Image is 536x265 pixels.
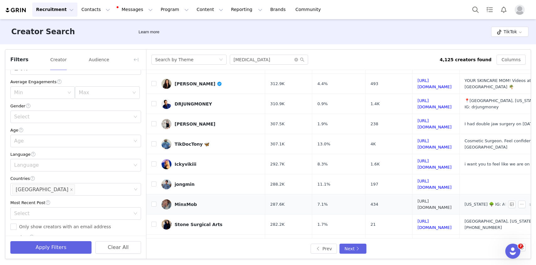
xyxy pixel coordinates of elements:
[12,184,75,194] li: United States
[270,81,285,87] span: 312.9K
[317,201,328,208] span: 7.1%
[161,199,260,209] a: MinxMob
[370,81,378,87] span: 493
[175,162,197,167] div: Ickyvikiii
[161,159,171,169] img: v2
[161,119,171,129] img: v2
[511,5,531,15] button: Profile
[14,89,64,96] div: Min
[175,101,212,106] div: DRJUNGMONEY
[370,121,378,127] span: 238
[317,101,328,107] span: 0.9%
[317,221,328,228] span: 1.7%
[497,3,511,17] button: Notifications
[161,139,260,149] a: TikDocTony 🦋
[161,219,260,230] a: Stone Surgical Arts
[370,101,380,107] span: 1.4K
[497,55,526,65] button: Columns
[339,244,366,254] button: Next
[465,202,533,207] span: [US_STATE] 🌳 IG: Albion.princess
[134,212,137,216] i: icon: down
[88,55,109,65] button: Audience
[10,56,29,63] span: Filters
[161,99,171,109] img: v2
[5,7,27,13] a: grin logo
[317,121,328,127] span: 1.9%
[418,199,452,210] a: [URL][DOMAIN_NAME]
[10,234,141,241] div: Mentions
[270,101,285,107] span: 310.9K
[270,141,285,147] span: 307.1K
[14,210,130,217] div: Select
[292,3,328,17] a: Community
[11,26,75,37] h3: Creator Search
[161,79,171,89] img: v2
[17,224,113,229] span: Only show creators with an email address
[270,121,285,127] span: 307.5K
[10,78,141,85] div: Average Engagements
[418,179,452,190] a: [URL][DOMAIN_NAME]
[370,161,380,167] span: 1.6K
[161,99,260,109] a: DRJUNGMONEY
[317,161,328,167] span: 8.3%
[294,58,298,62] i: icon: close-circle
[161,219,171,230] img: v2
[175,122,215,127] div: [PERSON_NAME]
[418,78,452,89] a: [URL][DOMAIN_NAME]
[134,115,137,119] i: icon: down
[14,138,130,144] div: Age
[418,118,452,129] a: [URL][DOMAIN_NAME]
[370,181,378,187] span: 197
[67,91,71,95] i: icon: down
[175,182,195,187] div: jongmin
[175,222,223,227] div: Stone Surgical Arts
[95,241,141,254] button: Clear All
[14,162,130,168] div: Language
[155,55,193,64] div: Search by Theme
[270,181,285,187] span: 288.2K
[161,119,260,129] a: [PERSON_NAME]
[78,3,114,17] button: Contacts
[505,244,520,259] iframe: Intercom live chat
[16,185,68,195] div: [GEOGRAPHIC_DATA]
[175,81,222,86] div: [PERSON_NAME]
[469,3,482,17] button: Search
[491,27,528,37] button: TikTok
[50,55,67,65] button: Creator
[134,163,137,168] i: icon: down
[515,5,525,15] img: placeholder-profile.jpg
[219,58,223,62] i: icon: down
[10,175,141,182] div: Countries
[418,219,452,230] a: [URL][DOMAIN_NAME]
[440,57,491,63] div: 4,125 creators found
[230,55,308,65] input: Search...
[137,29,160,35] div: Tooltip anchor
[317,141,330,147] span: 13.0%
[317,81,328,87] span: 4.4%
[370,141,376,147] span: 4K
[32,3,77,17] button: Recruitment
[10,151,141,158] div: Language
[227,3,266,17] button: Reporting
[266,3,291,17] a: Brands
[317,181,330,187] span: 11.1%
[418,159,452,170] a: [URL][DOMAIN_NAME]
[300,57,304,62] i: icon: search
[10,241,92,254] button: Apply Filters
[418,138,452,149] a: [URL][DOMAIN_NAME]
[114,3,156,17] button: Messages
[161,179,171,189] img: v2
[161,139,171,149] img: v2
[14,114,130,120] div: Select
[418,98,452,109] a: [URL][DOMAIN_NAME]
[483,3,497,17] a: Tasks
[270,201,285,208] span: 287.6K
[132,91,136,95] i: icon: down
[79,89,129,96] div: Max
[175,202,197,207] div: MinxMob
[270,221,285,228] span: 282.2K
[161,79,260,89] a: [PERSON_NAME]
[157,3,192,17] button: Program
[370,201,378,208] span: 434
[10,127,141,133] div: Age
